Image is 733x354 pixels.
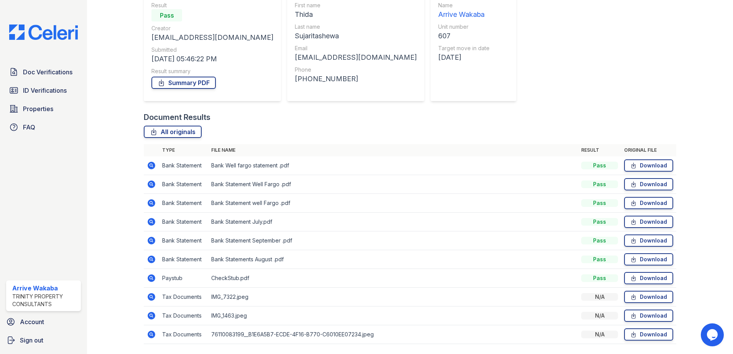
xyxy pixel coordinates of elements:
a: Download [624,291,673,303]
td: Paystub [159,269,208,288]
a: Download [624,272,673,284]
th: File name [208,144,578,156]
a: FAQ [6,120,81,135]
div: Pass [581,256,618,263]
a: Download [624,234,673,247]
div: Sujaritashewa [295,31,417,41]
td: Bank Statement Well Fargo .pdf [208,175,578,194]
div: 607 [438,31,490,41]
div: Last name [295,23,417,31]
td: Tax Documents [159,288,208,306]
span: Account [20,317,44,326]
div: Phone [295,66,417,74]
td: Bank Statement [159,156,208,175]
div: Submitted [151,46,273,54]
div: Result [151,2,273,9]
a: Download [624,197,673,209]
div: [EMAIL_ADDRESS][DOMAIN_NAME] [151,32,273,43]
div: Pass [581,162,618,169]
div: Pass [581,180,618,188]
div: [EMAIL_ADDRESS][DOMAIN_NAME] [295,52,417,63]
td: Bank Statement well Fargo .pdf [208,194,578,213]
a: All originals [144,126,202,138]
td: Bank Statements August .pdf [208,250,578,269]
div: Pass [581,218,618,226]
th: Type [159,144,208,156]
div: Pass [581,274,618,282]
span: FAQ [23,123,35,132]
th: Original file [621,144,676,156]
td: Tax Documents [159,306,208,325]
span: Sign out [20,336,43,345]
div: Arrive Wakaba [12,284,78,293]
a: Summary PDF [151,77,216,89]
img: CE_Logo_Blue-a8612792a0a2168367f1c8372b55b34899dd931a85d93a1a3d3e32e68fde9ad4.png [3,25,84,40]
td: Tax Documents [159,325,208,344]
td: Bank Statement [159,231,208,250]
div: Name [438,2,490,9]
div: N/A [581,293,618,301]
a: Download [624,310,673,322]
div: Result summary [151,67,273,75]
a: Name Arrive Wakaba [438,2,490,20]
div: N/A [581,331,618,338]
a: ID Verifications [6,83,81,98]
span: Doc Verifications [23,67,72,77]
td: Bank Statement [159,175,208,194]
a: Properties [6,101,81,116]
td: Bank Statement [159,250,208,269]
a: Download [624,178,673,190]
a: Download [624,159,673,172]
span: Properties [23,104,53,113]
a: Download [624,253,673,265]
div: N/A [581,312,618,320]
div: Arrive Wakaba [438,9,490,20]
div: Pass [581,199,618,207]
th: Result [578,144,621,156]
a: Doc Verifications [6,64,81,80]
div: First name [295,2,417,9]
a: Account [3,314,84,329]
td: Bank Statement [159,213,208,231]
td: Bank Statement July.pdf [208,213,578,231]
div: Pass [581,237,618,244]
td: Bank Statement [159,194,208,213]
div: Document Results [144,112,210,123]
a: Download [624,328,673,341]
div: Unit number [438,23,490,31]
iframe: chat widget [701,323,725,346]
a: Download [624,216,673,228]
div: Creator [151,25,273,32]
span: ID Verifications [23,86,67,95]
td: IMG_7322.jpeg [208,288,578,306]
td: Bank Statement September .pdf [208,231,578,250]
td: 76110083199__B1E6A5B7-ECDE-4F16-B770-C6010EE07234.jpeg [208,325,578,344]
div: [DATE] 05:46:22 PM [151,54,273,64]
div: Pass [151,9,182,21]
div: [DATE] [438,52,490,63]
a: Sign out [3,333,84,348]
div: Thida [295,9,417,20]
td: IMG_1463.jpeg [208,306,578,325]
div: Trinity Property Consultants [12,293,78,308]
div: Target move in date [438,44,490,52]
div: Email [295,44,417,52]
td: CheckStub.pdf [208,269,578,288]
div: [PHONE_NUMBER] [295,74,417,84]
td: Bank Well fargo statement .pdf [208,156,578,175]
